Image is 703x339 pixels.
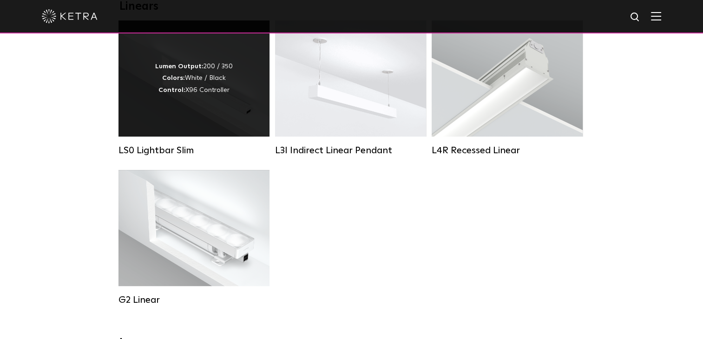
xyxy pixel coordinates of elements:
img: Hamburger%20Nav.svg [651,12,661,20]
a: L3I Indirect Linear Pendant Lumen Output:400 / 600 / 800 / 1000Housing Colors:White / BlackContro... [275,20,426,156]
strong: Control: [158,87,185,93]
a: LS0 Lightbar Slim Lumen Output:200 / 350Colors:White / BlackControl:X96 Controller [118,20,269,156]
div: L4R Recessed Linear [432,145,583,156]
div: 200 / 350 White / Black X96 Controller [155,61,233,96]
div: L3I Indirect Linear Pendant [275,145,426,156]
img: ketra-logo-2019-white [42,9,98,23]
img: search icon [630,12,641,23]
a: G2 Linear Lumen Output:400 / 700 / 1000Colors:WhiteBeam Angles:Flood / [GEOGRAPHIC_DATA] / Narrow... [118,170,269,306]
div: LS0 Lightbar Slim [118,145,269,156]
div: G2 Linear [118,294,269,306]
strong: Colors: [162,75,185,81]
a: L4R Recessed Linear Lumen Output:400 / 600 / 800 / 1000Colors:White / BlackControl:Lutron Clear C... [432,20,583,156]
strong: Lumen Output: [155,63,204,70]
